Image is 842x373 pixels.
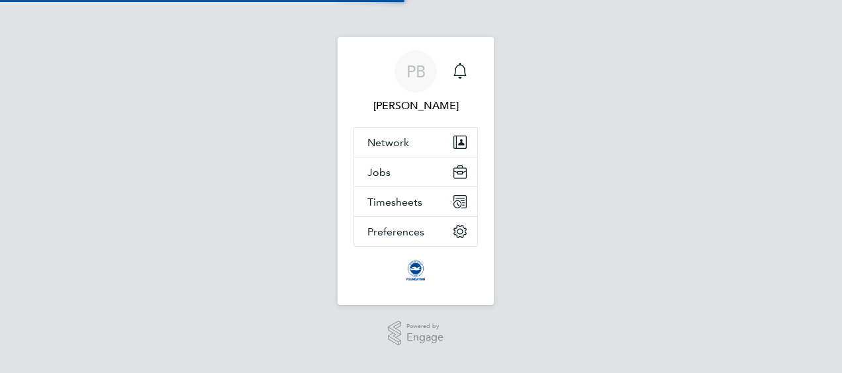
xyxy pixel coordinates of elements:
[354,217,477,246] button: Preferences
[353,98,478,114] span: Philip Broom
[406,321,444,332] span: Powered by
[354,157,477,186] button: Jobs
[353,50,478,114] a: PB[PERSON_NAME]
[405,260,426,281] img: albioninthecommunity-logo-retina.png
[354,128,477,157] button: Network
[406,332,444,343] span: Engage
[367,196,422,208] span: Timesheets
[367,136,409,149] span: Network
[388,321,444,346] a: Powered byEngage
[353,260,478,281] a: Go to home page
[406,63,426,80] span: PB
[354,187,477,216] button: Timesheets
[367,166,391,179] span: Jobs
[367,226,424,238] span: Preferences
[338,37,494,305] nav: Main navigation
